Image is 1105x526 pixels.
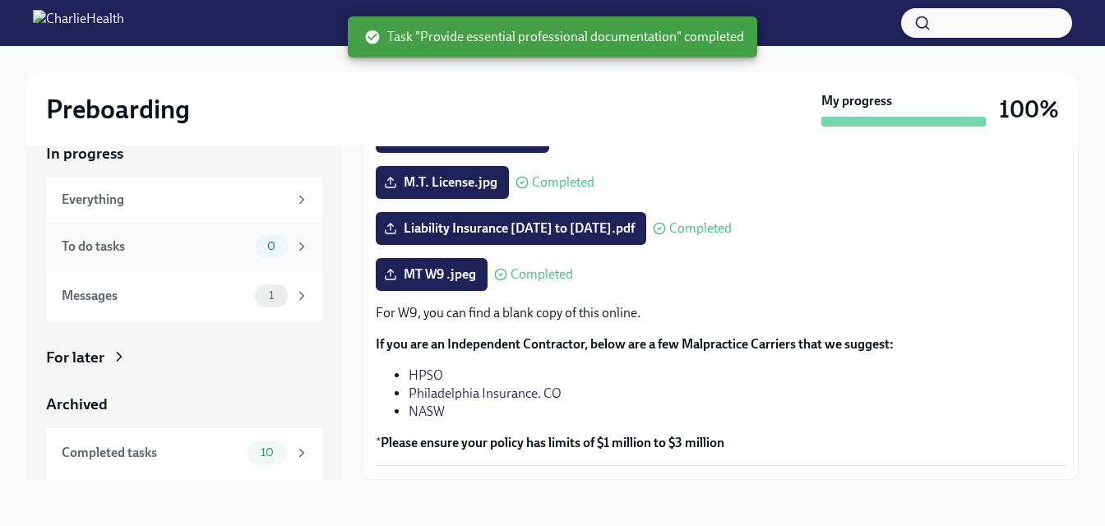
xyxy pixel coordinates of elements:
a: HPSO [409,367,443,383]
div: Everything [62,191,288,209]
a: Philadelphia Insurance. CO [409,385,562,401]
h3: 100% [999,95,1059,124]
p: For W9, you can find a blank copy of this online. [376,304,1065,322]
a: Messages1 [46,271,322,321]
span: Task "Provide essential professional documentation" completed [364,28,744,46]
span: M.T. License.jpg [387,174,497,191]
span: Liability Insurance [DATE] to [DATE].pdf [387,220,635,237]
div: For later [46,347,104,368]
span: Completed [511,268,573,281]
a: For later [46,347,322,368]
span: Completed [669,222,732,235]
div: Completed tasks [62,444,240,462]
a: Archived [46,394,322,415]
div: To do tasks [62,238,248,256]
span: 10 [251,446,284,459]
a: In progress [46,143,322,164]
a: To do tasks0 [46,222,322,271]
label: Liability Insurance [DATE] to [DATE].pdf [376,212,646,245]
h2: Preboarding [46,93,190,126]
img: CharlieHealth [33,10,124,36]
a: Everything [46,178,322,222]
span: MT W9 .jpeg [387,266,476,283]
div: Messages [62,287,248,305]
strong: My progress [821,92,892,110]
label: M.T. License.jpg [376,166,509,199]
a: Completed tasks10 [46,428,322,478]
span: 0 [257,240,285,252]
span: Completed [532,176,594,189]
strong: Please ensure your policy has limits of $1 million to $3 million [381,435,724,450]
label: MT W9 .jpeg [376,258,488,291]
a: NASW [409,404,445,419]
strong: If you are an Independent Contractor, below are a few Malpractice Carriers that we suggest: [376,336,894,352]
span: 1 [259,289,284,302]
